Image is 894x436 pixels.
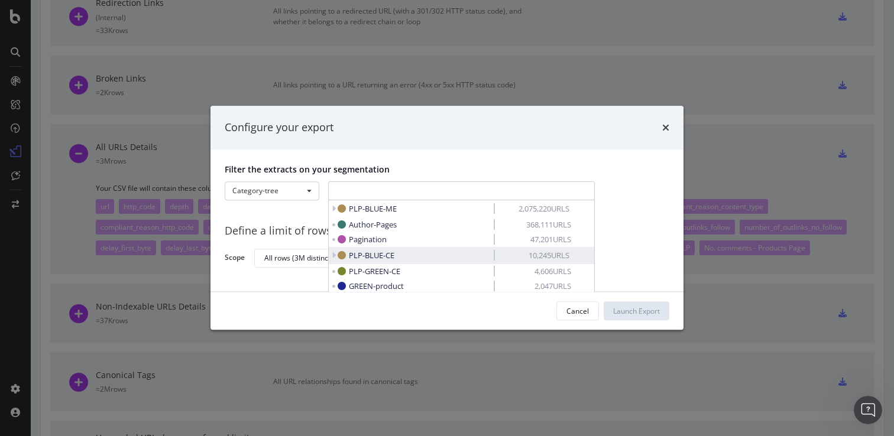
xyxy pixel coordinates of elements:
span: 47,201 URLS [494,234,572,245]
span: 368,111 URLS [494,219,572,230]
div: Cancel [566,306,589,316]
p: Filter the extracts on your segmentation [225,164,669,175]
div: Launch Export [613,306,660,316]
div: Define a limit of rows to export [225,223,669,239]
iframe: Intercom live chat [854,396,882,424]
span: GREEN-product [349,281,404,292]
button: Category-tree [225,181,319,200]
div: All rows (3M distinct URLs) [264,255,351,262]
span: Pagination [349,235,387,245]
span: Author-Pages [349,220,397,230]
button: All rows (3M distinct URLs) [254,249,366,268]
span: 10,245 URLS [494,250,570,261]
span: PLP-BLUE-CE [349,250,394,261]
span: 2,047 URLS [494,281,572,292]
div: modal [210,106,684,330]
span: 2,075,220 URLS [494,203,570,214]
span: PLP-BLUE-ME [349,204,397,214]
div: Configure your export [225,120,333,135]
button: Launch Export [604,302,669,321]
label: Scope [225,253,245,266]
span: PLP-GREEN-CE [349,266,400,277]
div: times [662,120,669,135]
button: Cancel [556,302,599,321]
span: 4,606 URLS [494,266,572,277]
